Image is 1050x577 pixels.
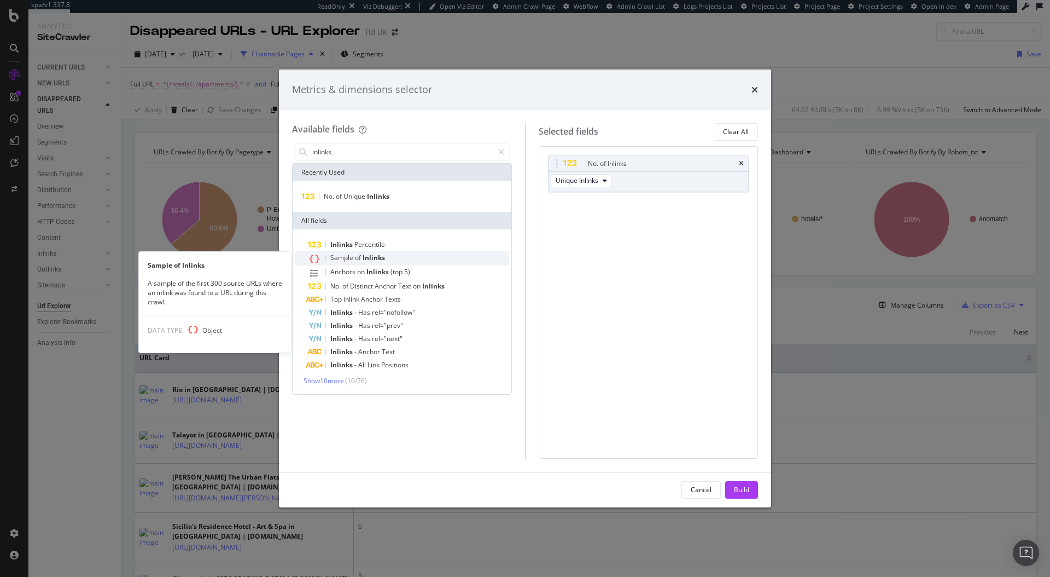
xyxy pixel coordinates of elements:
[330,321,354,330] span: Inlinks
[292,83,432,97] div: Metrics & dimensions selector
[681,481,721,499] button: Cancel
[384,295,401,304] span: Texts
[734,485,749,494] div: Build
[350,281,375,291] span: Distinct
[330,347,354,356] span: Inlinks
[363,253,385,262] span: Inlinks
[354,347,358,356] span: -
[330,295,343,304] span: Top
[539,125,598,138] div: Selected fields
[139,279,291,307] div: A sample of the first 300 source URLs where an inlink was found to a URL during this crawl.
[355,253,363,262] span: of
[357,267,366,276] span: on
[354,334,358,343] span: -
[548,155,749,192] div: No. of InlinkstimesUnique Inlinks
[358,347,382,356] span: Anchor
[330,360,354,370] span: Inlinks
[292,123,354,135] div: Available fields
[404,267,410,276] span: 5)
[354,240,385,249] span: Percentile
[330,308,354,317] span: Inlinks
[413,281,422,291] span: on
[372,321,403,330] span: rel="prev"
[330,267,357,276] span: Anchors
[330,253,355,262] span: Sample
[751,83,758,97] div: times
[361,295,384,304] span: Anchor
[343,295,361,304] span: Inlink
[739,160,744,167] div: times
[342,281,350,291] span: of
[279,70,771,507] div: modal
[422,281,445,291] span: Inlinks
[556,176,598,185] span: Unique Inlinks
[354,308,358,317] span: -
[367,360,381,370] span: Link
[714,123,758,141] button: Clear All
[343,192,367,201] span: Unique
[367,192,389,201] span: Inlinks
[398,281,413,291] span: Text
[293,164,511,181] div: Recently Used
[324,192,336,201] span: No.
[311,144,493,160] input: Search by field name
[551,174,612,187] button: Unique Inlinks
[725,481,758,499] button: Build
[330,334,354,343] span: Inlinks
[354,321,358,330] span: -
[691,485,711,494] div: Cancel
[304,376,344,385] span: Show 10 more
[358,334,372,343] span: Has
[382,347,395,356] span: Text
[345,376,367,385] span: ( 10 / 76 )
[358,308,372,317] span: Has
[330,240,354,249] span: Inlinks
[354,360,358,370] span: -
[588,158,627,169] div: No. of Inlinks
[139,261,291,270] div: Sample of Inlinks
[293,212,511,229] div: All fields
[366,267,390,276] span: Inlinks
[1013,540,1039,566] div: Open Intercom Messenger
[372,334,402,343] span: rel="next"
[358,360,367,370] span: All
[723,127,749,136] div: Clear All
[372,308,415,317] span: rel="nofollow"
[390,267,404,276] span: (top
[336,192,343,201] span: of
[375,281,398,291] span: Anchor
[358,321,372,330] span: Has
[330,281,342,291] span: No.
[381,360,409,370] span: Positions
